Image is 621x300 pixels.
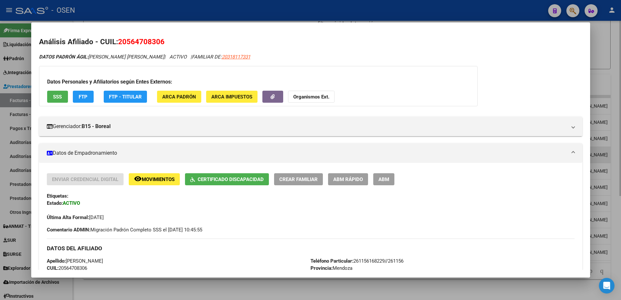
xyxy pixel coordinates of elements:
[310,258,403,264] span: 261156168229//261156
[211,94,252,100] span: ARCA Impuestos
[47,149,567,157] mat-panel-title: Datos de Empadronamiento
[310,265,333,271] strong: Provincia:
[222,54,250,60] span: 20318117331
[39,117,582,136] mat-expansion-panel-header: Gerenciador:B15 - Boreal
[63,200,80,206] strong: ACTIVO
[279,176,318,182] span: Crear Familiar
[47,226,202,233] span: Migración Padrón Completo SSS el [DATE] 10:45:55
[39,54,250,60] i: | ACTIVO |
[47,200,63,206] strong: Estado:
[185,173,269,185] button: Certificado Discapacidad
[333,176,363,182] span: ABM Rápido
[47,265,87,271] span: 20564708306
[373,173,394,185] button: ABM
[142,176,175,182] span: Movimientos
[134,175,142,183] mat-icon: remove_red_eye
[47,258,103,264] span: [PERSON_NAME]
[39,36,582,47] h2: Análisis Afiliado - CUIL:
[39,54,164,60] span: [PERSON_NAME] [PERSON_NAME]
[47,215,89,220] strong: Última Alta Formal:
[274,173,323,185] button: Crear Familiar
[52,176,118,182] span: Enviar Credencial Digital
[47,91,68,103] button: SSS
[129,173,180,185] button: Movimientos
[206,91,258,103] button: ARCA Impuestos
[47,227,90,233] strong: Comentario ADMIN:
[47,78,469,86] h3: Datos Personales y Afiliatorios según Entes Externos:
[53,94,62,100] span: SSS
[47,245,575,252] h3: DATOS DEL AFILIADO
[310,265,352,271] span: Mendoza
[162,94,196,100] span: ARCA Padrón
[192,54,250,60] span: FAMILIAR DE:
[198,176,264,182] span: Certificado Discapacidad
[73,91,94,103] button: FTP
[118,37,165,46] span: 20564708306
[328,173,368,185] button: ABM Rápido
[288,91,335,103] button: Organismos Ext.
[599,278,614,293] div: Open Intercom Messenger
[39,54,88,60] strong: DATOS PADRÓN ÁGIL:
[310,258,353,264] strong: Teléfono Particular:
[47,123,567,130] mat-panel-title: Gerenciador:
[47,258,66,264] strong: Apellido:
[82,123,111,130] strong: B15 - Boreal
[157,91,201,103] button: ARCA Padrón
[293,94,329,100] strong: Organismos Ext.
[47,173,124,185] button: Enviar Credencial Digital
[104,91,147,103] button: FTP - Titular
[378,176,389,182] span: ABM
[39,143,582,163] mat-expansion-panel-header: Datos de Empadronamiento
[79,94,87,100] span: FTP
[47,193,68,199] strong: Etiquetas:
[47,215,104,220] span: [DATE]
[47,265,59,271] strong: CUIL:
[109,94,142,100] span: FTP - Titular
